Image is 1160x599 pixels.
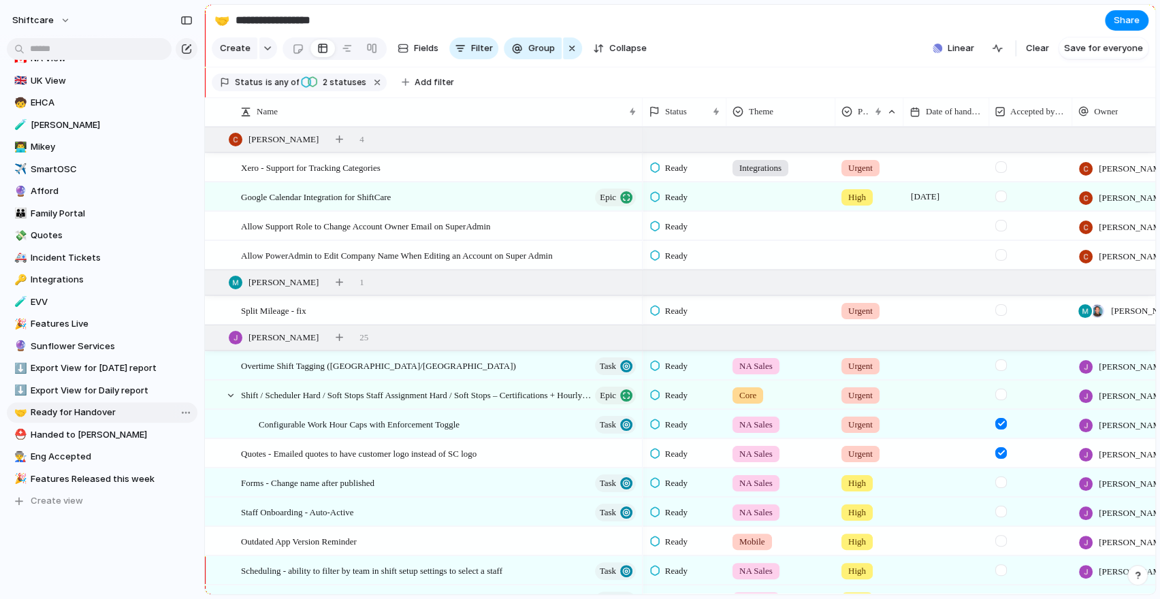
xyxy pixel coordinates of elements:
span: Quotes - Emailed quotes to have customer logo instead of SC logo [241,445,477,461]
span: Add filter [415,76,454,88]
span: Priority [858,105,869,118]
span: Status [235,76,263,88]
a: 👪Family Portal [7,204,197,224]
span: Ready [665,506,688,519]
div: 🚑 [14,250,24,265]
div: 🎉 [14,317,24,332]
div: ✈️ [14,161,24,177]
span: [PERSON_NAME] [248,331,319,344]
span: Google Calendar Integration for ShiftCare [241,189,391,204]
a: 🎉Features Released this week [7,469,197,489]
span: NA Sales [739,359,773,373]
span: Export View for Daily report [31,384,193,398]
span: Ready [665,535,688,549]
div: 🇬🇧 [14,73,24,88]
span: 4 [359,133,364,146]
a: 🧪[PERSON_NAME] [7,115,197,135]
span: 1 [359,276,364,289]
button: 🇬🇧 [12,74,26,88]
a: 👨‍🏭Eng Accepted [7,447,197,467]
span: Split Mileage - fix [241,302,306,318]
span: Task [600,474,616,493]
span: Ready for Handover [31,406,193,419]
span: EHCA [31,96,193,110]
a: 🚑Incident Tickets [7,248,197,268]
button: 🎉 [12,317,26,331]
span: Urgent [848,447,873,461]
span: Ready [665,220,688,233]
span: 2 [319,77,329,87]
span: Configurable Work Hour Caps with Enforcement Toggle [259,416,460,432]
span: Name [257,105,278,118]
span: Ready [665,249,688,263]
div: 🧒 [14,95,24,111]
span: Core [739,389,756,402]
div: 🔮 [14,184,24,199]
span: Create view [31,494,83,508]
span: Ready [665,359,688,373]
span: Ready [665,476,688,490]
button: 🤝 [12,406,26,419]
span: Forms - Change name after published [241,474,374,490]
span: Share [1114,14,1140,27]
a: 🇬🇧UK View [7,71,197,91]
button: ⬇️ [12,361,26,375]
span: Family Portal [31,207,193,221]
span: High [848,506,866,519]
button: ✈️ [12,163,26,176]
a: 👨‍💻Mikey [7,137,197,157]
span: Linear [948,42,974,55]
span: Ready [665,564,688,578]
span: Accepted by Engineering [1010,105,1065,118]
span: statuses [319,76,366,88]
span: NA Sales [739,564,773,578]
div: 🧪EVV [7,292,197,312]
span: NA Sales [739,447,773,461]
span: is [265,76,272,88]
button: Epic [595,189,636,206]
div: 🧪 [14,294,24,310]
span: SmartOSC [31,163,193,176]
span: Date of handover [926,105,982,118]
span: Group [528,42,555,55]
span: Ready [665,447,688,461]
div: ⬇️Export View for Daily report [7,381,197,401]
button: Task [595,357,636,375]
button: Share [1105,10,1148,31]
a: 🔮Afford [7,181,197,201]
button: shiftcare [6,10,78,31]
span: Xero - Support for Tracking Categories [241,159,381,175]
span: Features Live [31,317,193,331]
button: 🧪 [12,118,26,132]
span: Theme [749,105,773,118]
span: Ready [665,191,688,204]
span: Outdated App Version Reminder [241,533,357,549]
div: 🤝Ready for Handover [7,402,197,423]
span: NA Sales [739,418,773,432]
button: Epic [595,387,636,404]
span: Export View for [DATE] report [31,361,193,375]
div: 🧪 [14,117,24,133]
button: 🧒 [12,96,26,110]
div: 🔮 [14,338,24,354]
span: any of [272,76,299,88]
span: Epic [600,188,616,207]
span: Overtime Shift Tagging ([GEOGRAPHIC_DATA]/[GEOGRAPHIC_DATA]) [241,357,516,373]
div: ⬇️ [14,383,24,398]
span: Scheduling - ability to filter by team in shift setup settings to select a staff [241,562,502,578]
a: 🎉Features Live [7,314,197,334]
button: Task [595,474,636,492]
span: Urgent [848,389,873,402]
span: Quotes [31,229,193,242]
div: 🔑 [14,272,24,288]
span: Urgent [848,304,873,318]
button: Create [212,37,257,59]
button: 👨‍💻 [12,140,26,154]
span: [PERSON_NAME] [248,276,319,289]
